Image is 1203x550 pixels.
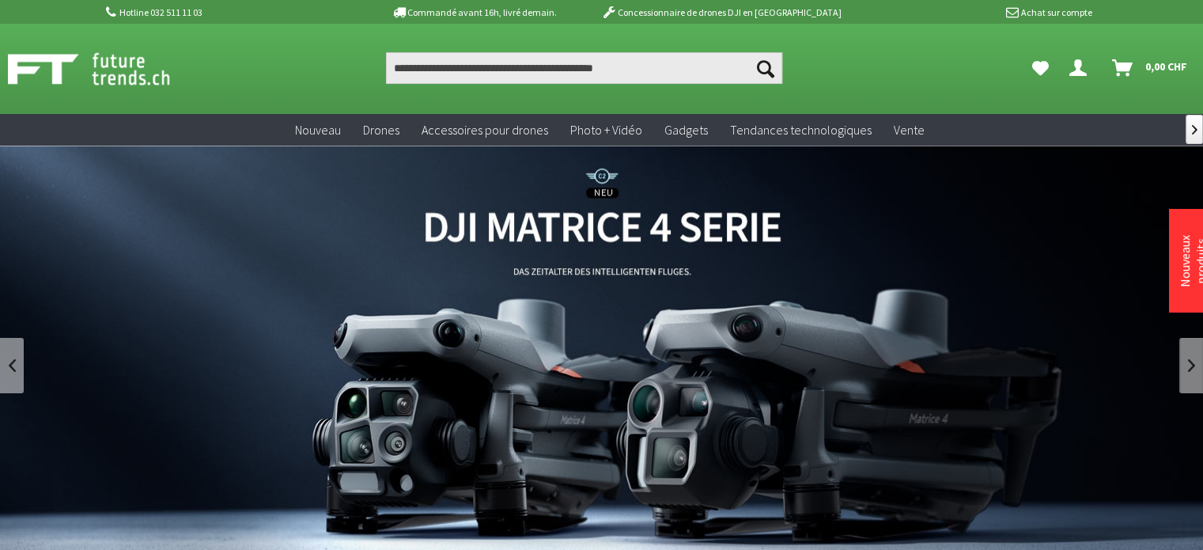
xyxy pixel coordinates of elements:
[894,122,925,138] font: Vente
[1024,52,1057,84] a: Mes favoris
[559,114,653,146] a: Photo + Vidéo
[730,122,872,138] font: Tendances technologiques
[8,49,205,89] img: Boutique Futuretrends - aller à la page d'accueil
[749,52,782,84] button: Chercher
[119,6,202,18] font: Hotline 032 511 11 03
[363,122,399,138] font: Drones
[1020,6,1091,18] font: Achat sur compte
[295,122,341,138] font: Nouveau
[386,52,781,84] input: Produit, marque, catégorie, EAN, numéro d'article…
[422,122,548,138] font: Accessoires pour drones
[570,122,642,138] font: Photo + Vidéo
[407,6,557,18] font: Commandé avant 16h, livré demain.
[352,114,410,146] a: Drones
[617,6,841,18] font: Concessionnaire de drones DJI en [GEOGRAPHIC_DATA]
[1063,52,1099,84] a: Votre compte
[1145,59,1187,74] font: 0,00 CHF
[284,114,352,146] a: Nouveau
[664,122,708,138] font: Gadgets
[883,114,936,146] a: Vente
[1106,52,1195,84] a: Panier
[1192,125,1197,135] font: 
[410,114,559,146] a: Accessoires pour drones
[719,114,883,146] a: Tendances technologiques
[653,114,719,146] a: Gadgets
